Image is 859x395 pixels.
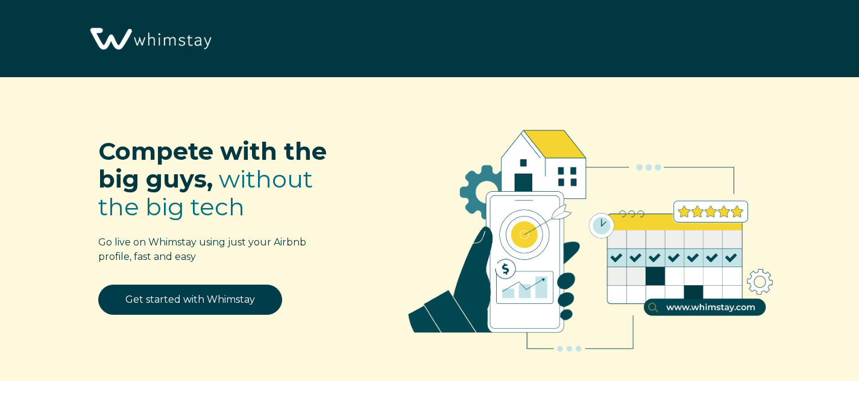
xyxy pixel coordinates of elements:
[98,164,313,221] span: without the big tech
[98,136,327,194] span: Compete with the big guys,
[98,285,282,315] a: Get started with Whimstay
[98,236,306,262] span: Go live on Whimstay using just your Airbnb profile, fast and easy
[379,95,803,374] img: RBO Ilustrations-02
[84,6,215,73] img: Whimstay Logo-02 1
